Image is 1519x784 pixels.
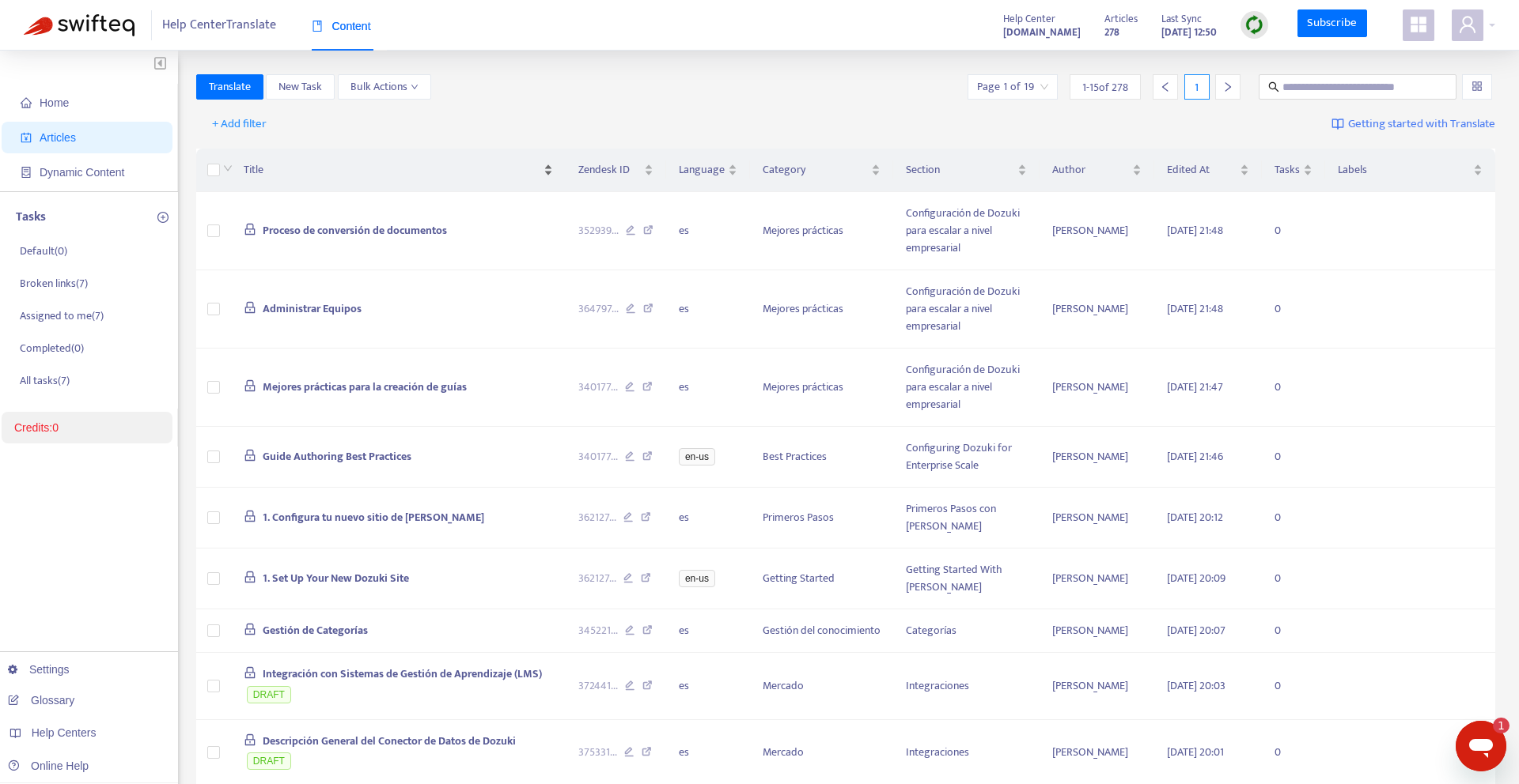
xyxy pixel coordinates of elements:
th: Labels [1325,149,1495,192]
div: 1 [1184,74,1210,100]
td: Mercado [750,653,893,720]
p: Assigned to me ( 7 ) [20,307,104,324]
span: lock [244,666,256,679]
span: lock [244,223,256,236]
td: Getting Started With [PERSON_NAME] [893,548,1040,609]
span: Edited At [1167,161,1237,179]
span: Bulk Actions [350,78,419,96]
span: Integración con Sistemas de Gestión de Aprendizaje (LMS) [263,665,542,683]
td: [PERSON_NAME] [1040,192,1154,270]
a: Settings [8,663,70,676]
button: Translate [196,74,263,100]
td: 0 [1262,349,1325,427]
span: [DATE] 21:48 [1167,221,1223,239]
th: Language [666,149,750,192]
img: Swifteq [24,14,134,36]
td: [PERSON_NAME] [1040,427,1154,488]
td: [PERSON_NAME] [1040,488,1154,548]
td: es [666,349,750,427]
td: es [666,609,750,653]
button: Bulk Actionsdown [338,74,431,100]
td: 0 [1262,270,1325,349]
span: en-us [679,448,715,465]
span: Section [906,161,1014,179]
span: lock [244,301,256,314]
th: Edited At [1154,149,1262,192]
span: [DATE] 21:46 [1167,447,1223,465]
a: Glossary [8,694,74,707]
span: book [312,21,323,32]
span: Proceso de conversión de documentos [263,221,447,239]
span: [DATE] 20:12 [1167,508,1223,526]
a: Online Help [8,759,89,772]
td: [PERSON_NAME] [1040,548,1154,609]
td: Best Practices [750,427,893,488]
span: [DATE] 20:01 [1167,743,1224,761]
span: DRAFT [247,686,291,703]
span: + Add filter [212,115,267,134]
td: [PERSON_NAME] [1040,653,1154,720]
td: [PERSON_NAME] [1040,270,1154,349]
td: Configuring Dozuki for Enterprise Scale [893,427,1040,488]
span: Labels [1338,161,1470,179]
span: right [1222,81,1233,92]
p: Broken links ( 7 ) [20,275,88,292]
span: search [1268,81,1279,92]
td: Mejores prácticas [750,192,893,270]
span: Gestión de Categorías [263,621,368,639]
iframe: Button to launch messaging window, 1 unread message [1456,721,1506,771]
span: Help Centers [32,726,97,739]
span: lock [244,449,256,462]
span: 372441 ... [578,677,618,695]
span: lock [244,379,256,392]
span: lock [244,571,256,583]
td: 0 [1262,192,1325,270]
span: Translate [209,78,251,96]
span: Articles [1104,10,1138,28]
td: es [666,488,750,548]
img: sync.dc5367851b00ba804db3.png [1244,15,1264,35]
td: 0 [1262,653,1325,720]
td: Configuración de Dozuki para escalar a nivel empresarial [893,270,1040,349]
span: Articles [40,131,76,144]
span: user [1458,15,1477,34]
span: plus-circle [157,212,169,223]
td: Primeros Pasos con [PERSON_NAME] [893,488,1040,548]
span: [DATE] 20:07 [1167,621,1225,639]
span: 362127 ... [578,509,616,526]
span: 364797 ... [578,300,619,318]
span: Help Center [1003,10,1055,28]
td: Mejores prácticas [750,270,893,349]
span: 1 - 15 of 278 [1082,79,1128,96]
td: Mejores prácticas [750,349,893,427]
td: 0 [1262,488,1325,548]
span: Administrar Equipos [263,300,362,318]
span: Tasks [1275,161,1300,179]
td: Configuración de Dozuki para escalar a nivel empresarial [893,349,1040,427]
span: 1. Configura tu nuevo sitio de [PERSON_NAME] [263,508,484,526]
td: Integraciones [893,653,1040,720]
td: 0 [1262,609,1325,653]
iframe: Number of unread messages [1478,718,1510,733]
span: New Task [278,78,322,96]
span: left [1160,81,1171,92]
span: container [21,167,32,178]
td: es [666,653,750,720]
td: [PERSON_NAME] [1040,609,1154,653]
span: down [411,83,419,91]
button: + Add filter [200,111,278,137]
th: Section [893,149,1040,192]
img: image-link [1331,118,1344,130]
span: Getting started with Translate [1348,115,1495,134]
th: Title [231,149,566,192]
span: 1. Set Up Your New Dozuki Site [263,569,409,587]
a: Credits:0 [14,421,59,434]
td: es [666,192,750,270]
span: Help Center Translate [162,10,276,40]
span: lock [244,623,256,635]
p: Tasks [16,208,46,227]
span: Author [1052,161,1129,179]
td: [PERSON_NAME] [1040,349,1154,427]
td: Gestión del conocimiento [750,609,893,653]
span: [DATE] 20:03 [1167,677,1225,695]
